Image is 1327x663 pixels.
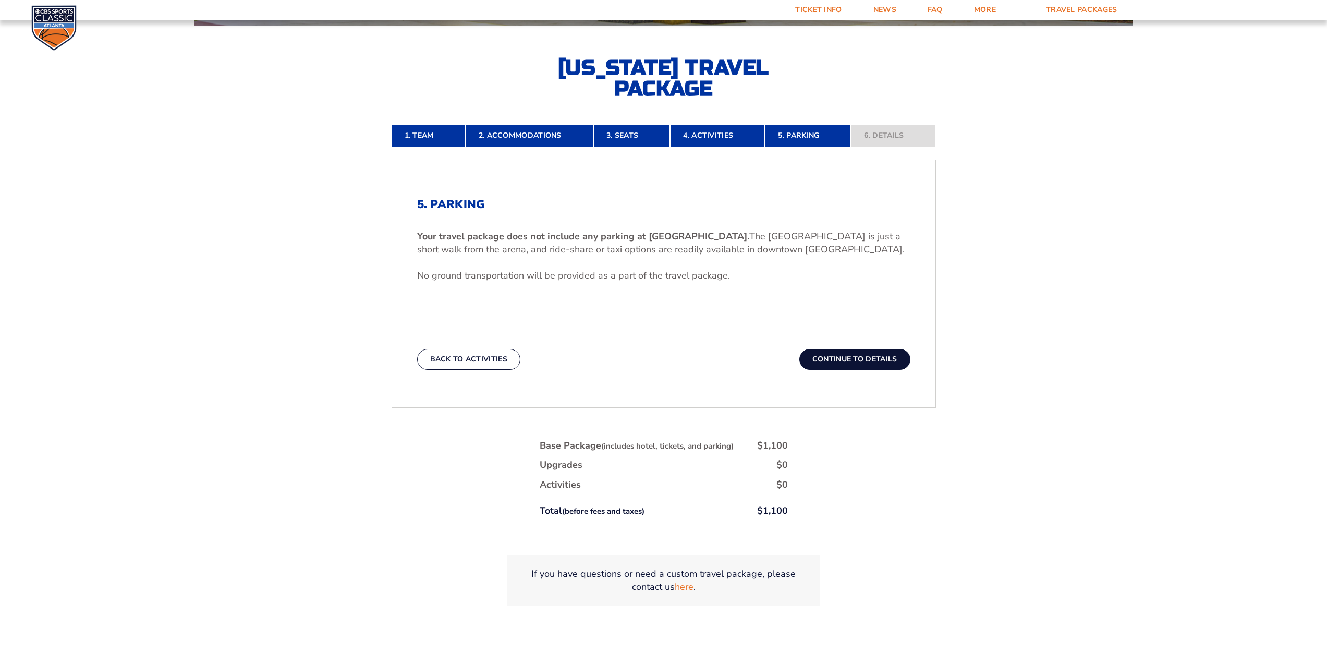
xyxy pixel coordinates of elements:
[540,504,644,517] div: Total
[799,349,910,370] button: Continue To Details
[776,478,788,491] div: $0
[31,5,77,51] img: CBS Sports Classic
[776,459,788,472] div: $0
[417,269,910,282] p: No ground transportation will be provided as a part of the travel package.
[417,349,520,370] button: Back To Activities
[540,459,582,472] div: Upgrades
[757,504,788,517] div: $1,100
[675,581,693,594] a: here
[562,506,644,516] small: (before fees and taxes)
[757,439,788,452] div: $1,100
[417,230,749,243] b: Your travel package does not include any parking at [GEOGRAPHIC_DATA].
[670,124,765,147] a: 4. Activities
[417,230,910,256] p: The [GEOGRAPHIC_DATA] is just a short walk from the arena, and ride-share or taxi options are rea...
[417,198,910,211] h2: 5. Parking
[593,124,670,147] a: 3. Seats
[466,124,593,147] a: 2. Accommodations
[520,568,808,594] p: If you have questions or need a custom travel package, please contact us .
[540,439,734,452] div: Base Package
[549,57,778,99] h2: [US_STATE] Travel Package
[392,124,466,147] a: 1. Team
[601,441,734,451] small: (includes hotel, tickets, and parking)
[540,478,581,491] div: Activities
